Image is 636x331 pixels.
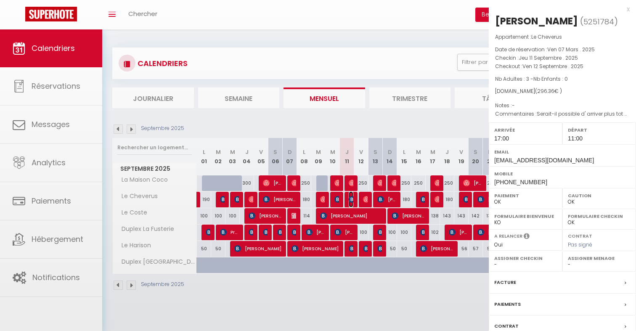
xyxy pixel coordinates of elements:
[522,63,583,70] span: Ven 12 Septembre . 2025
[494,148,631,156] label: Email
[600,293,630,325] iframe: Chat
[568,254,631,262] label: Assigner Menage
[535,87,562,95] span: ( € )
[495,101,630,110] p: Notes :
[495,54,630,62] p: Checkin :
[568,212,631,220] label: Formulaire Checkin
[489,4,630,14] div: x
[494,278,516,287] label: Facture
[494,135,509,142] span: 17:00
[568,135,583,142] span: 11:00
[537,87,554,95] span: 296.36
[495,33,630,41] p: Appartement :
[531,33,562,40] span: Le Cheverus
[495,75,568,82] span: Nb Adultes : 3 -
[512,102,515,109] span: -
[494,212,557,220] label: Formulaire Bienvenue
[494,179,547,185] span: [PHONE_NUMBER]
[495,62,630,71] p: Checkout :
[7,3,32,29] button: Ouvrir le widget de chat LiveChat
[495,14,578,28] div: [PERSON_NAME]
[568,241,592,248] span: Pas signé
[580,16,618,27] span: ( )
[494,169,631,178] label: Mobile
[494,300,521,309] label: Paiements
[494,157,594,164] span: [EMAIL_ADDRESS][DOMAIN_NAME]
[568,126,631,134] label: Départ
[568,233,592,238] label: Contrat
[495,110,630,118] p: Commentaires :
[494,191,557,200] label: Paiement
[494,254,557,262] label: Assigner Checkin
[495,87,630,95] div: [DOMAIN_NAME]
[547,46,595,53] span: Ven 07 Mars . 2025
[533,75,568,82] span: Nb Enfants : 0
[568,191,631,200] label: Caution
[583,16,614,27] span: 5251784
[524,233,530,242] i: Sélectionner OUI si vous souhaiter envoyer les séquences de messages post-checkout
[495,45,630,54] p: Date de réservation :
[494,233,522,240] label: A relancer
[519,54,578,61] span: Jeu 11 Septembre . 2025
[494,126,557,134] label: Arrivée
[494,322,519,331] label: Contrat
